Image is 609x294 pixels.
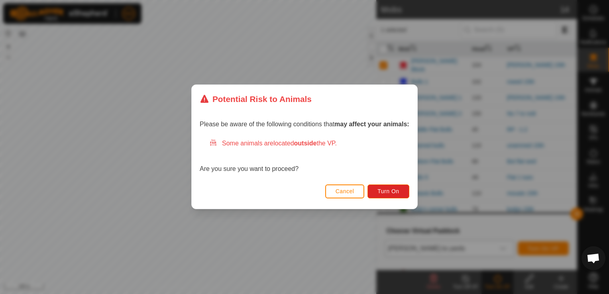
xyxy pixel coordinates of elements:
[209,139,409,149] div: Some animals are
[378,188,399,195] span: Turn On
[581,246,605,270] div: Open chat
[368,184,409,198] button: Turn On
[325,184,365,198] button: Cancel
[334,121,409,128] strong: may affect your animals:
[294,140,317,147] strong: outside
[200,139,409,174] div: Are you sure you want to proceed?
[200,121,409,128] span: Please be aware of the following conditions that
[336,188,354,195] span: Cancel
[273,140,337,147] span: located the VP.
[200,93,312,105] div: Potential Risk to Animals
